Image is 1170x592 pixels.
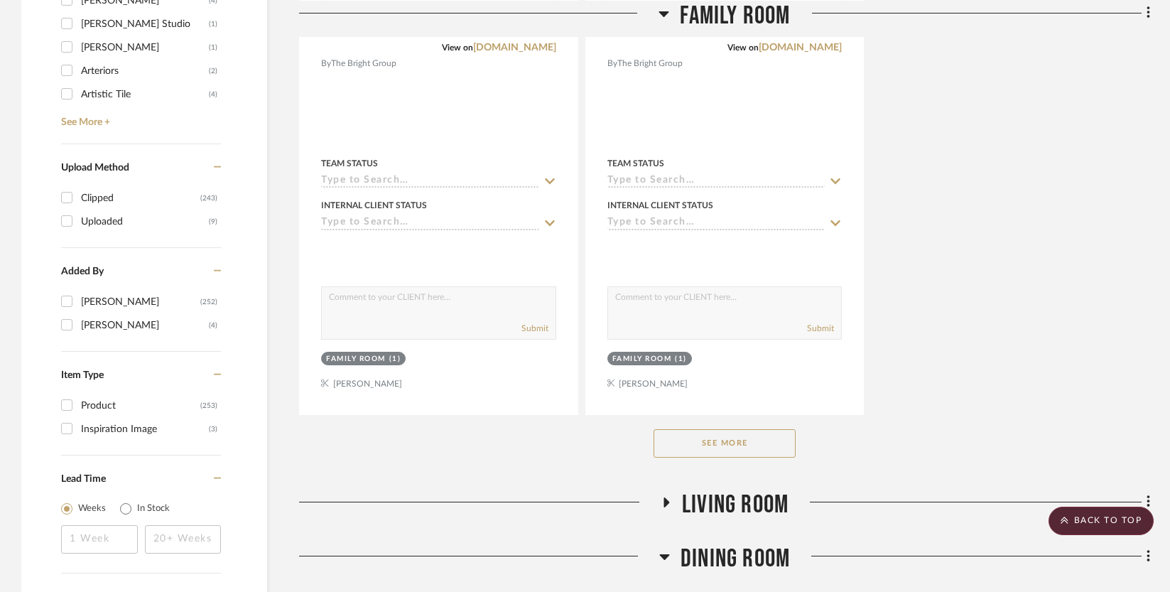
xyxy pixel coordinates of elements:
[612,354,672,365] div: Family Room
[321,175,539,188] input: Type to Search…
[607,175,825,188] input: Type to Search…
[759,43,842,53] a: [DOMAIN_NAME]
[675,354,687,365] div: (1)
[321,217,539,230] input: Type to Search…
[81,291,200,313] div: [PERSON_NAME]
[209,60,217,82] div: (2)
[321,157,378,170] div: Team Status
[81,60,209,82] div: Arteriors
[389,354,401,365] div: (1)
[81,394,200,417] div: Product
[331,57,396,70] span: The Bright Group
[209,314,217,337] div: (4)
[61,370,104,380] span: Item Type
[209,418,217,441] div: (3)
[81,83,209,106] div: Artistic Tile
[681,544,790,574] span: Dining Room
[321,199,427,212] div: Internal Client Status
[807,322,834,335] button: Submit
[200,187,217,210] div: (243)
[61,474,106,484] span: Lead Time
[607,199,713,212] div: Internal Client Status
[607,57,617,70] span: By
[78,502,106,516] label: Weeks
[61,267,104,276] span: Added By
[209,210,217,233] div: (9)
[81,314,209,337] div: [PERSON_NAME]
[1049,507,1154,535] scroll-to-top-button: BACK TO TOP
[81,210,209,233] div: Uploaded
[200,394,217,417] div: (253)
[58,106,221,129] a: See More +
[209,36,217,59] div: (1)
[209,13,217,36] div: (1)
[321,57,331,70] span: By
[137,502,170,516] label: In Stock
[326,354,386,365] div: Family Room
[209,83,217,106] div: (4)
[617,57,683,70] span: The Bright Group
[200,291,217,313] div: (252)
[81,36,209,59] div: [PERSON_NAME]
[81,187,200,210] div: Clipped
[607,157,664,170] div: Team Status
[521,322,548,335] button: Submit
[81,418,209,441] div: Inspiration Image
[61,525,138,554] input: 1 Week
[442,43,473,52] span: View on
[81,13,209,36] div: [PERSON_NAME] Studio
[727,43,759,52] span: View on
[61,163,129,173] span: Upload Method
[682,490,789,520] span: Living Room
[473,43,556,53] a: [DOMAIN_NAME]
[654,429,796,458] button: See More
[145,525,222,554] input: 20+ Weeks
[607,217,825,230] input: Type to Search…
